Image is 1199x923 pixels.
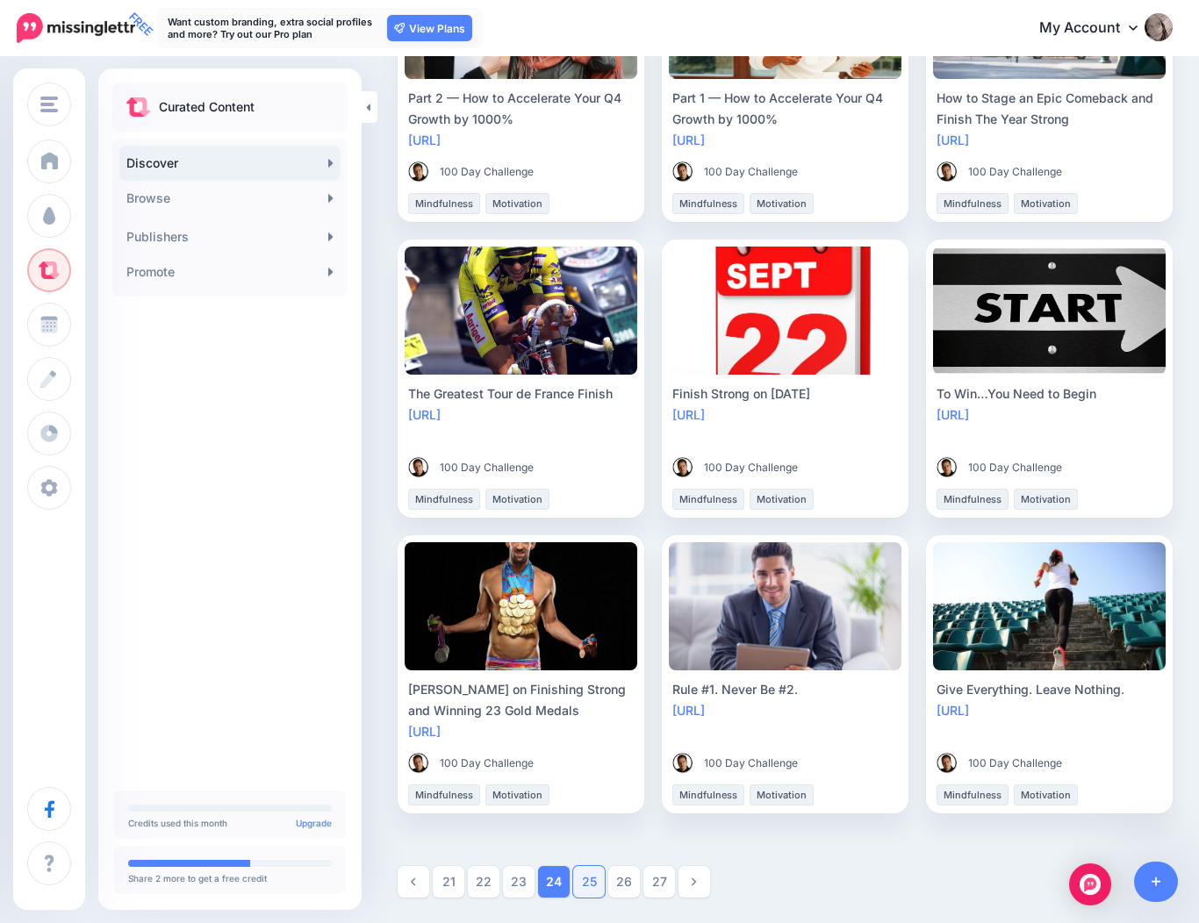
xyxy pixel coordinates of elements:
a: 22 [468,866,499,898]
img: Missinglettr [17,13,135,43]
a: FREE [17,9,135,47]
strong: 24 [546,876,562,888]
img: 29178236_10157236427179606_8652304500754743296_n-bsa90197_thumb.png [937,753,958,774]
img: 29178236_10157236427179606_8652304500754743296_n-bsa90197_thumb.png [408,161,429,182]
span: FREE [123,6,159,42]
a: Publishers [119,219,341,254]
span: 100 Day Challenge [440,163,534,181]
li: Mindfulness [408,489,480,510]
p: Want custom branding, extra social profiles and more? Try out our Pro plan [168,16,378,40]
a: My Account [1022,7,1173,50]
li: Motivation [1014,784,1078,805]
li: Mindfulness [672,489,744,510]
li: Motivation [485,193,549,214]
li: Motivation [750,489,814,510]
a: Promote [119,254,341,290]
a: 26 [608,866,640,898]
div: To Win…You Need to Begin [937,383,1162,404]
img: curate.png [126,97,150,117]
div: [PERSON_NAME] on Finishing Strong and Winning 23 Gold Medals [408,679,634,721]
div: How to Stage an Epic Comeback and Finish The Year Strong [937,88,1162,130]
img: 29178236_10157236427179606_8652304500754743296_n-bsa90197_thumb.png [672,753,693,774]
span: 100 Day Challenge [440,459,534,476]
a: [URL] [672,703,705,718]
li: Motivation [1014,193,1078,214]
img: menu.png [40,97,58,112]
li: Mindfulness [937,193,1009,214]
div: The Greatest Tour de France Finish [408,383,634,404]
li: Motivation [485,489,549,510]
li: Mindfulness [672,193,744,214]
span: 100 Day Challenge [704,755,798,772]
span: 100 Day Challenge [968,755,1062,772]
img: 29178236_10157236427179606_8652304500754743296_n-bsa90197_thumb.png [672,457,693,478]
a: 25 [573,866,605,898]
div: Rule #1. Never Be #2. [672,679,898,700]
img: 29178236_10157236427179606_8652304500754743296_n-bsa90197_thumb.png [937,457,958,478]
a: [URL] [408,407,441,422]
a: 27 [643,866,675,898]
li: Mindfulness [937,489,1009,510]
a: [URL] [672,132,705,147]
img: 29178236_10157236427179606_8652304500754743296_n-bsa90197_thumb.png [672,161,693,182]
span: 100 Day Challenge [968,163,1062,181]
a: Discover [119,146,341,181]
div: Part 2 — How to Accelerate Your Q4 Growth by 1000% [408,88,634,130]
a: [URL] [408,724,441,739]
a: [URL] [672,407,705,422]
img: 29178236_10157236427179606_8652304500754743296_n-bsa90197_thumb.png [408,457,429,478]
a: [URL] [408,132,441,147]
p: Curated Content [159,97,255,118]
a: 23 [503,866,535,898]
li: Motivation [485,784,549,805]
li: Motivation [750,784,814,805]
div: Finish Strong on [DATE] [672,383,898,404]
div: Open Intercom Messenger [1069,863,1111,905]
a: 21 [433,866,464,898]
a: [URL] [937,703,969,718]
img: 29178236_10157236427179606_8652304500754743296_n-bsa90197_thumb.png [408,753,429,774]
li: Motivation [1014,489,1078,510]
li: Motivation [750,193,814,214]
li: Mindfulness [408,193,480,214]
li: Mindfulness [408,784,480,805]
div: Part 1 — How to Accelerate Your Q4 Growth by 1000% [672,88,898,130]
span: 100 Day Challenge [704,163,798,181]
div: Give Everything. Leave Nothing. [937,679,1162,700]
span: 100 Day Challenge [968,459,1062,476]
a: View Plans [387,15,472,41]
li: Mindfulness [672,784,744,805]
a: [URL] [937,407,969,422]
span: 100 Day Challenge [440,755,534,772]
img: 29178236_10157236427179606_8652304500754743296_n-bsa90197_thumb.png [937,161,958,182]
a: [URL] [937,132,969,147]
li: Mindfulness [937,784,1009,805]
a: Browse [119,181,341,216]
span: 100 Day Challenge [704,459,798,476]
